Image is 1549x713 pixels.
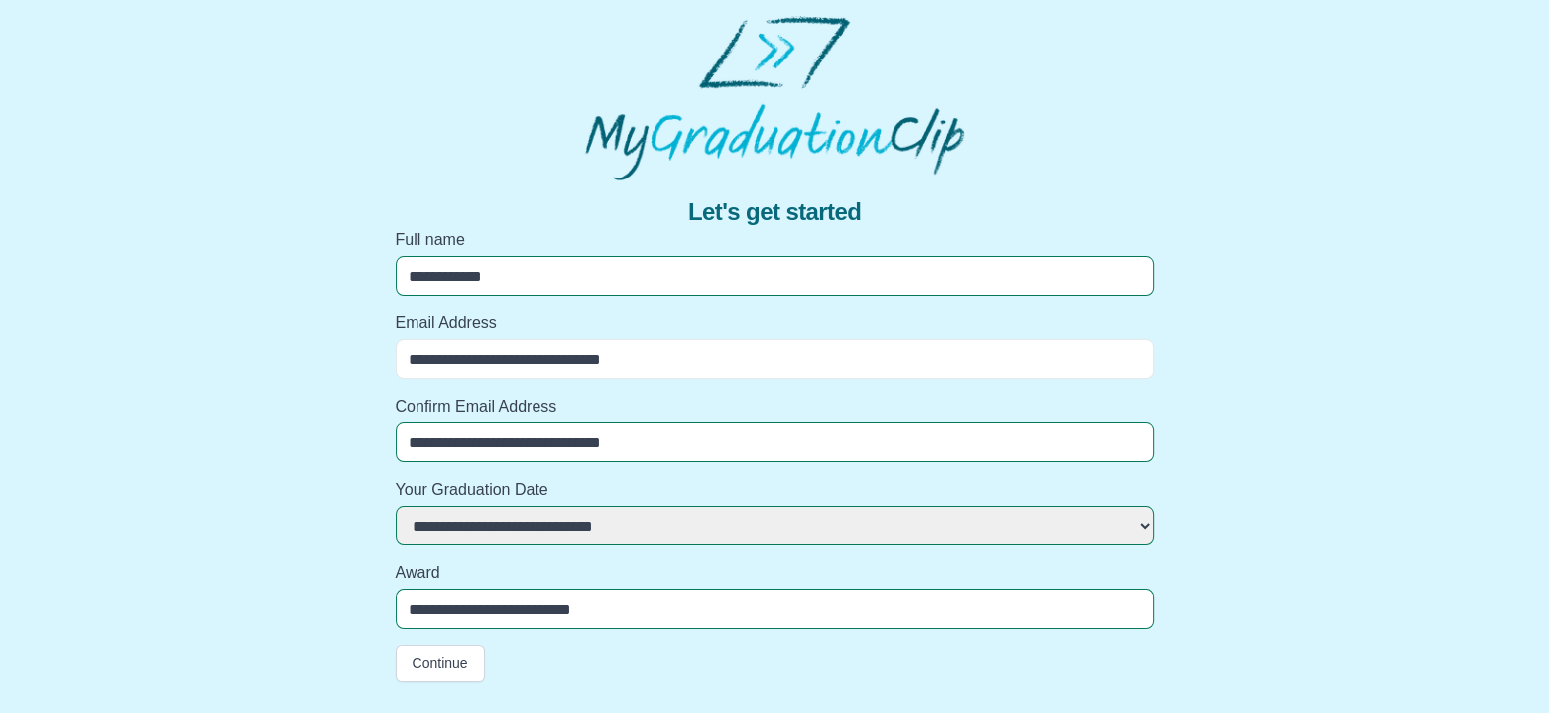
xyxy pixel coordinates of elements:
[396,561,1154,585] label: Award
[688,196,861,228] span: Let's get started
[396,478,1154,502] label: Your Graduation Date
[396,311,1154,335] label: Email Address
[585,16,965,180] img: MyGraduationClip
[396,228,1154,252] label: Full name
[396,645,485,682] button: Continue
[396,395,1154,418] label: Confirm Email Address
